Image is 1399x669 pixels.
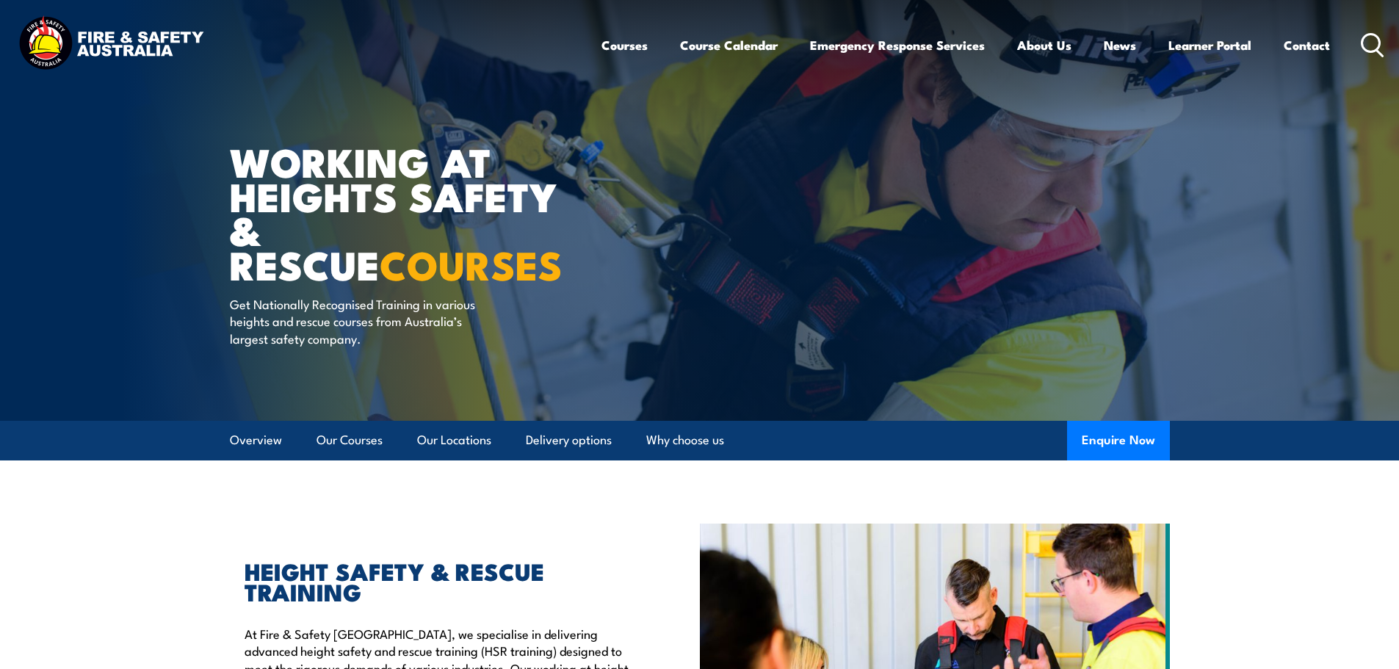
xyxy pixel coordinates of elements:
a: Our Courses [317,421,383,460]
a: Learner Portal [1168,26,1251,65]
a: Delivery options [526,421,612,460]
a: Emergency Response Services [810,26,985,65]
strong: COURSES [380,233,563,294]
a: Our Locations [417,421,491,460]
a: Course Calendar [680,26,778,65]
a: About Us [1017,26,1071,65]
a: Courses [601,26,648,65]
button: Enquire Now [1067,421,1170,460]
a: Contact [1284,26,1330,65]
p: Get Nationally Recognised Training in various heights and rescue courses from Australia’s largest... [230,295,498,347]
a: News [1104,26,1136,65]
a: Why choose us [646,421,724,460]
a: Overview [230,421,282,460]
h2: HEIGHT SAFETY & RESCUE TRAINING [245,560,632,601]
h1: WORKING AT HEIGHTS SAFETY & RESCUE [230,144,593,281]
